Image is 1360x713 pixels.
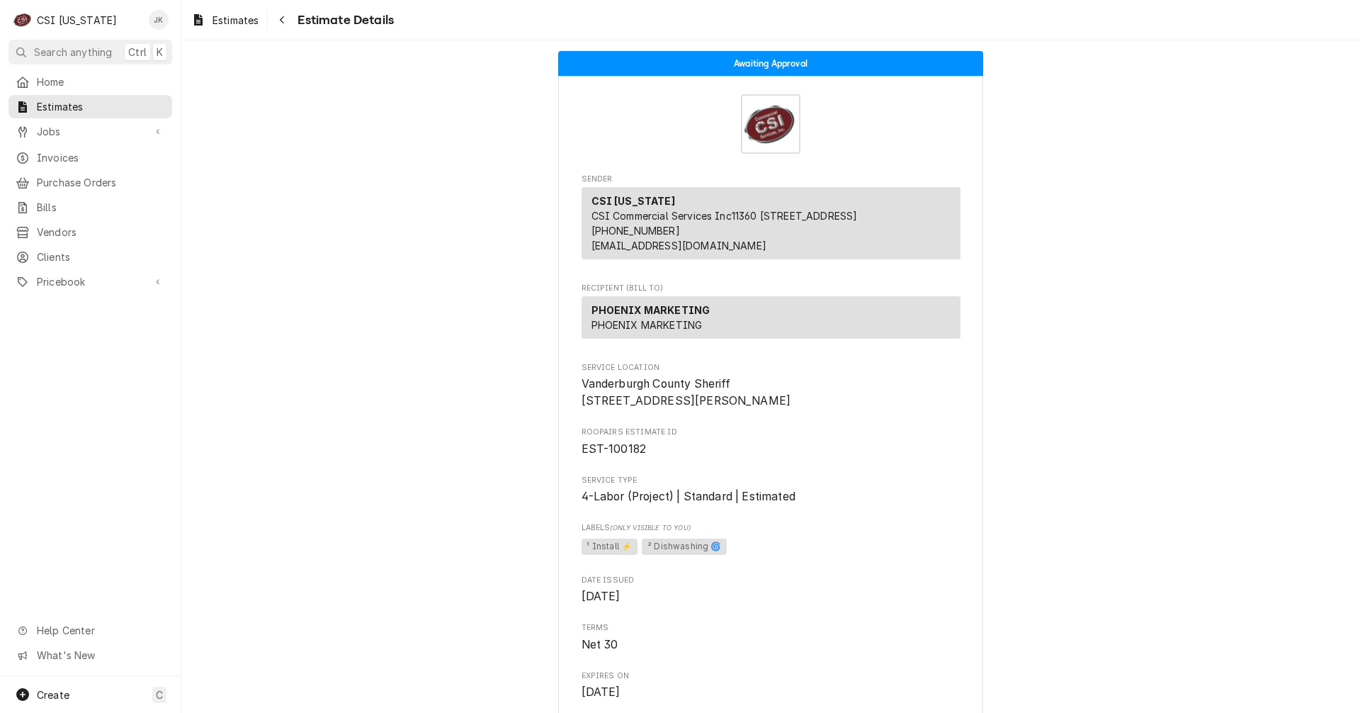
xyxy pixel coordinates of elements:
span: Net 30 [582,638,618,651]
div: Sender [582,187,960,259]
span: Date Issued [582,588,960,605]
div: Recipient (Bill To) [582,296,960,339]
span: Service Type [582,488,960,505]
span: What's New [37,648,164,663]
span: Vendors [37,225,165,240]
span: Expires On [582,684,960,701]
div: CSI [US_STATE] [37,13,117,28]
a: Purchase Orders [8,171,172,194]
a: Go to Jobs [8,120,172,143]
div: Estimate Recipient [582,283,960,345]
span: Sender [582,174,960,185]
span: Jobs [37,124,144,139]
span: Estimates [212,13,259,28]
span: Estimate Details [293,11,394,30]
span: Create [37,689,69,701]
div: Service Location [582,362,960,410]
span: Recipient (Bill To) [582,283,960,294]
div: Roopairs Estimate ID [582,427,960,457]
span: Home [37,74,165,89]
span: (Only Visible to You) [610,524,690,532]
div: Estimate Sender [582,174,960,266]
span: Service Location [582,362,960,374]
button: Search anythingCtrlK [8,40,172,64]
button: Navigate back [271,9,293,31]
span: Bills [37,200,165,215]
div: Status [558,51,983,76]
span: Clients [37,249,165,264]
a: Bills [8,196,172,219]
div: Recipient (Bill To) [582,296,960,344]
span: Terms [582,636,960,653]
span: ² Dishwashing 🌀 [642,539,727,556]
span: Invoices [37,150,165,165]
span: Labels [582,522,960,534]
div: Jeff Kuehl's Avatar [149,10,169,30]
span: Awaiting Approval [734,59,807,68]
span: Pricebook [37,274,144,289]
span: Search anything [34,45,112,60]
div: Sender [582,187,960,265]
div: Expires On [582,670,960,701]
span: Terms [582,622,960,634]
a: [PHONE_NUMBER] [591,225,680,237]
span: [object Object] [582,537,960,558]
span: Expires On [582,670,960,682]
span: Date Issued [582,575,960,586]
img: Logo [741,94,800,154]
span: Service Location [582,376,960,409]
span: Estimates [37,99,165,114]
span: Roopairs Estimate ID [582,441,960,458]
div: CSI Kentucky's Avatar [13,10,33,30]
a: Estimates [8,95,172,118]
div: [object Object] [582,522,960,557]
span: [DATE] [582,685,620,699]
span: C [156,687,163,702]
span: Service Type [582,475,960,486]
a: Go to Pricebook [8,270,172,293]
span: Purchase Orders [37,175,165,190]
a: Estimates [186,9,264,32]
span: ¹ Install ⚡️ [582,539,638,556]
a: Clients [8,245,172,269]
span: Vanderburgh County Sheriff [STREET_ADDRESS][PERSON_NAME] [582,377,791,408]
span: PHOENIX MARKETING [591,319,703,331]
a: Home [8,70,172,94]
div: JK [149,10,169,30]
span: Help Center [37,623,164,638]
span: [DATE] [582,590,620,603]
span: Roopairs Estimate ID [582,427,960,438]
span: CSI Commercial Services Inc11360 [STREET_ADDRESS] [591,210,858,222]
strong: CSI [US_STATE] [591,195,675,207]
a: Invoices [8,146,172,169]
span: K [157,45,163,60]
span: EST-100182 [582,442,647,456]
div: Service Type [582,475,960,505]
div: Terms [582,622,960,653]
a: Go to Help Center [8,619,172,642]
a: Vendors [8,220,172,244]
span: Ctrl [128,45,147,60]
div: Date Issued [582,575,960,605]
strong: PHOENIX MARKETING [591,304,710,316]
a: Go to What's New [8,644,172,667]
div: C [13,10,33,30]
span: 4-Labor (Project) | Standard | Estimated [582,490,795,503]
a: [EMAIL_ADDRESS][DOMAIN_NAME] [591,240,766,252]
